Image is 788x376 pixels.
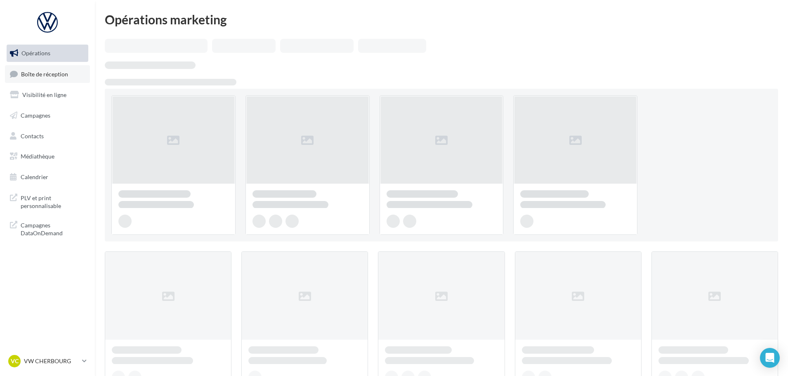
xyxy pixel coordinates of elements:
a: VC VW CHERBOURG [7,353,88,369]
span: Boîte de réception [21,70,68,77]
a: Campagnes [5,107,90,124]
span: Calendrier [21,173,48,180]
span: VC [11,357,19,365]
span: Campagnes [21,112,50,119]
a: Boîte de réception [5,65,90,83]
span: Visibilité en ligne [22,91,66,98]
a: Campagnes DataOnDemand [5,216,90,241]
span: Contacts [21,132,44,139]
span: Campagnes DataOnDemand [21,220,85,237]
div: Open Intercom Messenger [760,348,780,368]
span: Médiathèque [21,153,54,160]
a: Contacts [5,128,90,145]
span: Opérations [21,50,50,57]
a: Médiathèque [5,148,90,165]
div: Opérations marketing [105,13,778,26]
a: PLV et print personnalisable [5,189,90,213]
a: Visibilité en ligne [5,86,90,104]
span: PLV et print personnalisable [21,192,85,210]
p: VW CHERBOURG [24,357,79,365]
a: Opérations [5,45,90,62]
a: Calendrier [5,168,90,186]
